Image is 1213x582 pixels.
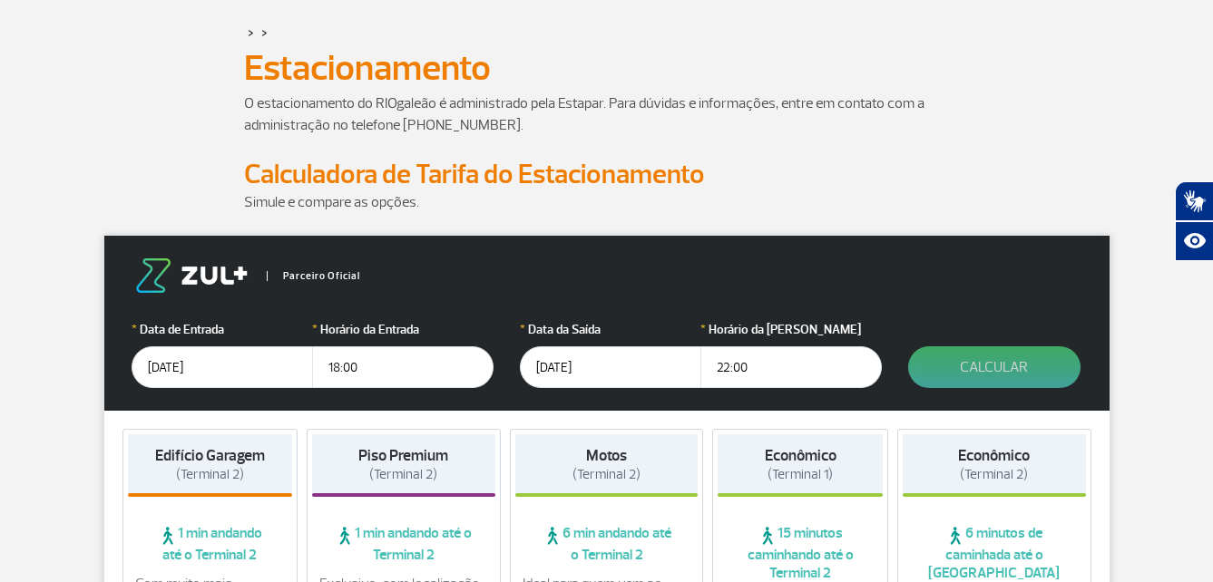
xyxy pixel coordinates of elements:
[312,524,495,564] span: 1 min andando até o Terminal 2
[768,466,833,483] span: (Terminal 1)
[261,22,268,43] a: >
[908,346,1081,388] button: Calcular
[572,466,641,483] span: (Terminal 2)
[520,320,701,339] label: Data da Saída
[765,446,836,465] strong: Econômico
[903,524,1086,582] span: 6 minutos de caminhada até o [GEOGRAPHIC_DATA]
[244,92,970,136] p: O estacionamento do RIOgaleão é administrado pela Estapar. Para dúvidas e informações, entre em c...
[960,466,1028,483] span: (Terminal 2)
[244,53,970,83] h1: Estacionamento
[267,271,360,281] span: Parceiro Oficial
[155,446,265,465] strong: Edifício Garagem
[128,524,293,564] span: 1 min andando até o Terminal 2
[132,346,313,388] input: dd/mm/aaaa
[244,191,970,213] p: Simule e compare as opções.
[958,446,1030,465] strong: Econômico
[132,258,251,293] img: logo-zul.png
[1175,181,1213,261] div: Plugin de acessibilidade da Hand Talk.
[312,346,494,388] input: hh:mm
[515,524,699,564] span: 6 min andando até o Terminal 2
[176,466,244,483] span: (Terminal 2)
[369,466,437,483] span: (Terminal 2)
[700,346,882,388] input: hh:mm
[358,446,448,465] strong: Piso Premium
[700,320,882,339] label: Horário da [PERSON_NAME]
[1175,181,1213,221] button: Abrir tradutor de língua de sinais.
[718,524,883,582] span: 15 minutos caminhando até o Terminal 2
[248,22,254,43] a: >
[586,446,627,465] strong: Motos
[244,158,970,191] h2: Calculadora de Tarifa do Estacionamento
[312,320,494,339] label: Horário da Entrada
[132,320,313,339] label: Data de Entrada
[520,346,701,388] input: dd/mm/aaaa
[1175,221,1213,261] button: Abrir recursos assistivos.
